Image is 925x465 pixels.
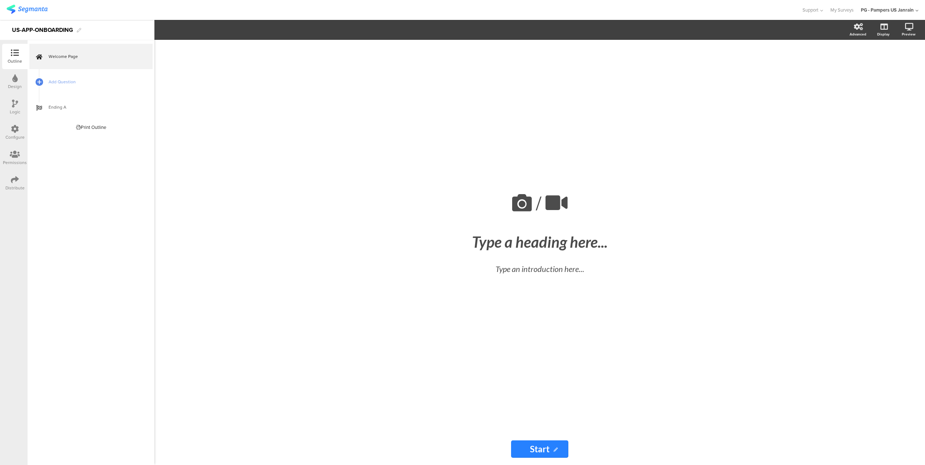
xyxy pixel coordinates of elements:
[850,32,866,37] div: Advanced
[877,32,889,37] div: Display
[29,95,153,120] a: Ending A
[10,109,20,115] div: Logic
[49,104,141,111] span: Ending A
[5,134,25,141] div: Configure
[8,83,22,90] div: Design
[3,159,27,166] div: Permissions
[536,189,542,218] span: /
[902,32,916,37] div: Preview
[511,440,568,458] input: Start
[861,7,914,13] div: PG - Pampers US Janrain
[406,233,674,251] div: Type a heading here...
[8,58,22,64] div: Outline
[12,24,73,36] div: US-APP-ONBOARDING
[5,185,25,191] div: Distribute
[29,44,153,69] a: Welcome Page
[76,124,106,131] div: Print Outline
[49,53,141,60] span: Welcome Page
[413,263,667,275] div: Type an introduction here...
[49,78,141,85] span: Add Question
[7,5,47,14] img: segmanta logo
[802,7,818,13] span: Support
